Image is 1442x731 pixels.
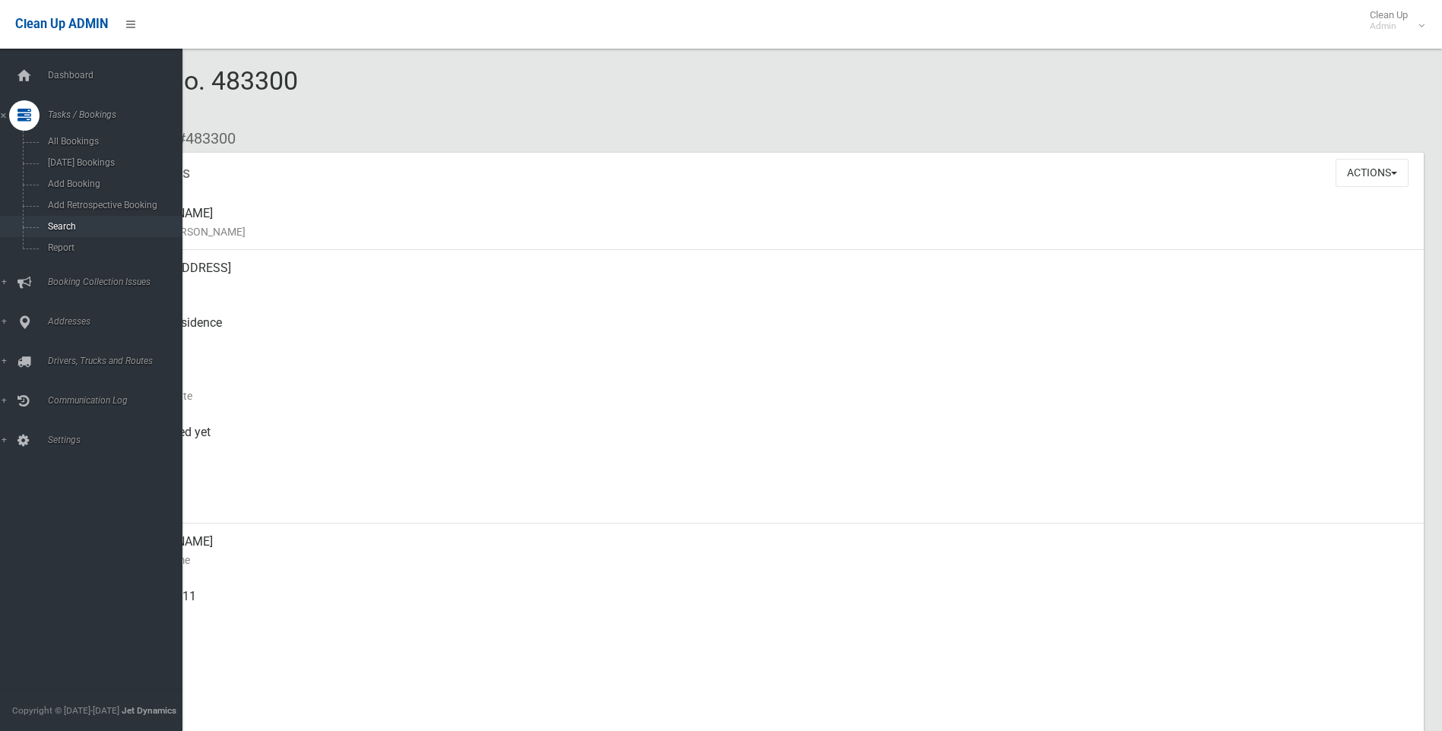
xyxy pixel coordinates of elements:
small: Zone [122,496,1412,514]
span: Clean Up ADMIN [15,17,108,31]
span: Booking No. 483300 [67,65,298,125]
span: Settings [43,435,194,445]
small: Mobile [122,606,1412,624]
span: Booking Collection Issues [43,277,194,287]
span: Add Retrospective Booking [43,200,181,210]
div: [DATE] [122,469,1412,524]
div: None given [122,633,1412,688]
small: Collection Date [122,387,1412,405]
small: Collected At [122,441,1412,460]
span: All Bookings [43,136,181,147]
div: 0401 261 911 [122,578,1412,633]
div: [STREET_ADDRESS] [122,250,1412,305]
span: Search [43,221,181,232]
small: Address [122,277,1412,296]
button: Actions [1336,159,1409,187]
small: Pickup Point [122,332,1412,350]
div: Not collected yet [122,414,1412,469]
span: Dashboard [43,70,194,81]
div: [DATE] [122,359,1412,414]
span: Addresses [43,316,194,327]
span: Clean Up [1362,9,1423,32]
small: Admin [1370,21,1408,32]
strong: Jet Dynamics [122,705,176,716]
div: Front of Residence [122,305,1412,359]
span: Copyright © [DATE]-[DATE] [12,705,119,716]
span: Add Booking [43,179,181,189]
div: [PERSON_NAME] [122,195,1412,250]
span: Report [43,242,181,253]
div: [PERSON_NAME] [122,524,1412,578]
span: [DATE] Bookings [43,157,181,168]
small: Name of [PERSON_NAME] [122,223,1412,241]
span: Drivers, Trucks and Routes [43,356,194,366]
span: Tasks / Bookings [43,109,194,120]
span: Communication Log [43,395,194,406]
li: #483300 [166,125,236,153]
small: Contact Name [122,551,1412,569]
small: Landline [122,660,1412,679]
